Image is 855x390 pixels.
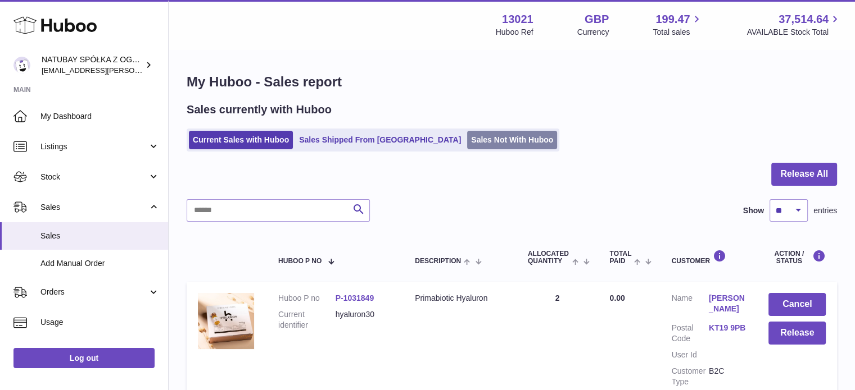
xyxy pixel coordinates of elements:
dt: Postal Code [671,323,708,344]
span: Sales [40,231,160,241]
span: Add Manual Order [40,258,160,269]
dt: User Id [671,350,708,360]
h2: Sales currently with Huboo [187,102,332,117]
dt: Huboo P no [278,293,336,304]
button: Release All [771,163,837,186]
span: 199.47 [655,12,690,27]
span: My Dashboard [40,111,160,122]
a: Log out [13,348,155,368]
dt: Name [671,293,708,317]
span: Stock [40,172,148,182]
span: AVAILABLE Stock Total [747,27,842,38]
a: 199.47 Total sales [653,12,703,38]
a: P-1031849 [336,293,374,302]
span: 37,514.64 [779,12,829,27]
a: Sales Shipped From [GEOGRAPHIC_DATA] [295,131,465,149]
span: Sales [40,202,148,213]
dd: hyaluron30 [336,309,393,331]
dt: Customer Type [671,366,708,387]
span: Description [415,258,461,265]
button: Cancel [768,293,826,316]
img: kacper.antkowski@natubay.pl [13,57,30,74]
div: Customer [671,250,746,265]
span: ALLOCATED Quantity [528,250,569,265]
dt: Current identifier [278,309,336,331]
span: Orders [40,287,148,297]
strong: 13021 [502,12,533,27]
span: entries [813,205,837,216]
span: Huboo P no [278,258,322,265]
label: Show [743,205,764,216]
a: Current Sales with Huboo [189,131,293,149]
div: Primabiotic Hyaluron [415,293,505,304]
a: 37,514.64 AVAILABLE Stock Total [747,12,842,38]
span: [EMAIL_ADDRESS][PERSON_NAME][DOMAIN_NAME] [42,66,225,75]
span: Total sales [653,27,703,38]
button: Release [768,322,826,345]
img: 130211740407413.jpg [198,293,254,349]
span: 0.00 [609,293,625,302]
a: KT19 9PB [709,323,746,333]
h1: My Huboo - Sales report [187,73,837,91]
a: Sales Not With Huboo [467,131,557,149]
span: Listings [40,141,148,152]
div: Action / Status [768,250,826,265]
a: [PERSON_NAME] [709,293,746,314]
strong: GBP [585,12,609,27]
span: Total paid [609,250,631,265]
div: Currency [577,27,609,38]
span: Usage [40,317,160,328]
dd: B2C [709,366,746,387]
div: NATUBAY SPÓŁKA Z OGRANICZONĄ ODPOWIEDZIALNOŚCIĄ [42,54,143,76]
div: Huboo Ref [496,27,533,38]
